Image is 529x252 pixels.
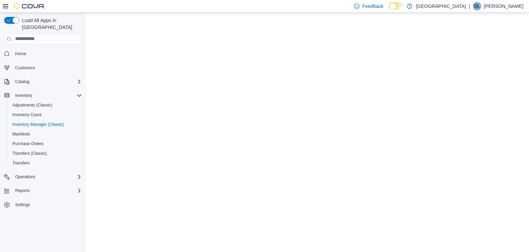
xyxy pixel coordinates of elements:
p: [PERSON_NAME] [484,2,523,10]
span: Operations [15,174,35,180]
span: Purchase Orders [12,141,44,147]
span: DL [474,2,479,10]
a: Customers [12,64,38,72]
img: Cova [14,3,45,10]
button: Catalog [1,77,85,87]
a: Purchase Orders [10,140,46,148]
span: Transfers (Classic) [12,151,47,156]
a: Transfers (Classic) [10,149,50,158]
span: Manifests [12,131,30,137]
span: Inventory [15,93,32,98]
span: Home [12,49,82,58]
button: Reports [12,187,32,195]
a: Manifests [10,130,33,138]
a: Adjustments (Classic) [10,101,55,109]
span: Transfers [12,160,30,166]
span: Catalog [12,78,82,86]
span: Load All Apps in [GEOGRAPHIC_DATA] [19,17,82,31]
button: Reports [1,186,85,195]
button: Transfers [7,158,85,168]
span: Home [15,51,26,57]
button: Operations [12,173,38,181]
span: Transfers (Classic) [10,149,82,158]
p: | [469,2,470,10]
span: Inventory [12,91,82,100]
button: Home [1,49,85,59]
a: Inventory Manager (Classic) [10,120,67,129]
button: Manifests [7,129,85,139]
span: Reports [12,187,82,195]
span: Operations [12,173,82,181]
button: Catalog [12,78,32,86]
button: Inventory [1,91,85,100]
button: Customers [1,63,85,73]
a: Transfers [10,159,32,167]
nav: Complex example [4,46,82,228]
div: Dayle Lewis [473,2,481,10]
span: Manifests [10,130,82,138]
span: Settings [12,200,82,209]
span: Settings [15,202,30,208]
button: Inventory [12,91,35,100]
button: Operations [1,172,85,182]
span: Inventory Count [12,112,42,118]
span: Feedback [362,3,383,10]
span: Adjustments (Classic) [10,101,82,109]
button: Purchase Orders [7,139,85,149]
a: Settings [12,201,33,209]
button: Transfers (Classic) [7,149,85,158]
span: Catalog [15,79,29,84]
span: Reports [15,188,30,193]
button: Inventory Manager (Classic) [7,120,85,129]
span: Purchase Orders [10,140,82,148]
a: Home [12,50,29,58]
input: Dark Mode [389,2,403,10]
button: Settings [1,200,85,210]
span: Adjustments (Classic) [12,102,52,108]
p: [GEOGRAPHIC_DATA] [416,2,466,10]
span: Inventory Count [10,111,82,119]
span: Customers [12,63,82,72]
span: Customers [15,65,35,71]
button: Adjustments (Classic) [7,100,85,110]
button: Inventory Count [7,110,85,120]
span: Transfers [10,159,82,167]
a: Inventory Count [10,111,44,119]
span: Inventory Manager (Classic) [10,120,82,129]
span: Inventory Manager (Classic) [12,122,64,127]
